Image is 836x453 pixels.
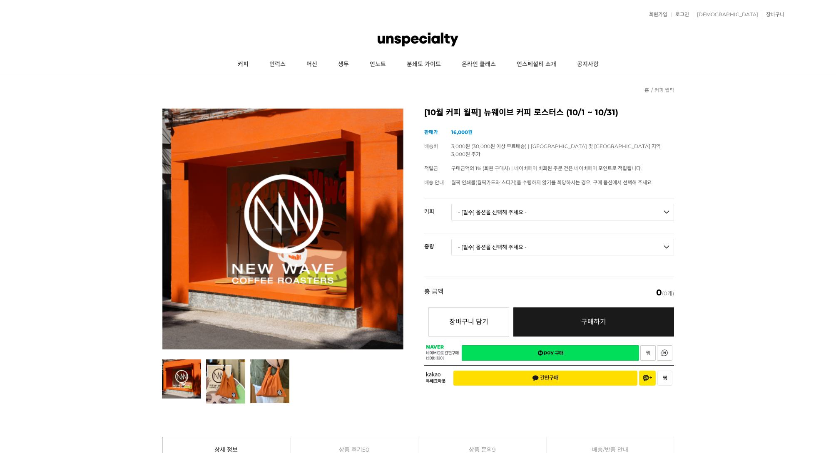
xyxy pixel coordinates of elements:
[424,198,451,218] th: 커피
[424,288,443,297] strong: 총 금액
[296,54,328,75] a: 머신
[451,143,661,157] span: 3,000원 (30,000원 이상 무료배송) | [GEOGRAPHIC_DATA] 및 [GEOGRAPHIC_DATA] 지역 3,000원 추가
[424,165,438,171] span: 적립금
[656,287,662,297] em: 0
[532,375,559,381] span: 간편구매
[657,345,672,361] a: 새창
[451,179,653,186] span: 월픽 인쇄물(월픽카드와 스티커)을 수령하지 않기를 희망하시는 경우, 구매 옵션에서 선택해 주세요.
[567,54,609,75] a: 공지사항
[671,12,689,17] a: 로그인
[639,371,656,386] button: 채널 추가
[654,87,674,93] a: 커피 월픽
[328,54,359,75] a: 생두
[451,54,506,75] a: 온라인 클래스
[645,12,667,17] a: 회원가입
[657,371,672,386] button: 찜
[259,54,296,75] a: 언럭스
[640,345,656,361] a: 새창
[162,109,403,349] img: [10월 커피 월픽] 뉴웨이브 커피 로스터스 (10/1 ~ 10/31)
[581,318,606,326] span: 구매하기
[643,375,652,381] span: 채널 추가
[424,179,444,186] span: 배송 안내
[424,233,451,252] th: 중량
[428,307,509,337] button: 장바구니 담기
[359,54,396,75] a: 언노트
[462,345,639,361] a: 새창
[426,372,447,384] span: 카카오 톡체크아웃
[451,129,473,135] strong: 16,000원
[513,307,674,337] a: 구매하기
[663,375,667,381] span: 찜
[453,371,637,386] button: 간편구매
[644,87,649,93] a: 홈
[378,27,458,52] img: 언스페셜티 몰
[227,54,259,75] a: 커피
[424,143,438,149] span: 배송비
[451,165,642,171] span: 구매금액의 1% (회원 구매시) | 네이버페이 비회원 주문 건은 네이버페이 포인트로 적립됩니다.
[762,12,784,17] a: 장바구니
[506,54,567,75] a: 언스페셜티 소개
[424,129,438,135] span: 판매가
[396,54,451,75] a: 분쇄도 가이드
[424,109,674,117] h2: [10월 커피 월픽] 뉴웨이브 커피 로스터스 (10/1 ~ 10/31)
[656,288,674,297] span: (0개)
[693,12,758,17] a: [DEMOGRAPHIC_DATA]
